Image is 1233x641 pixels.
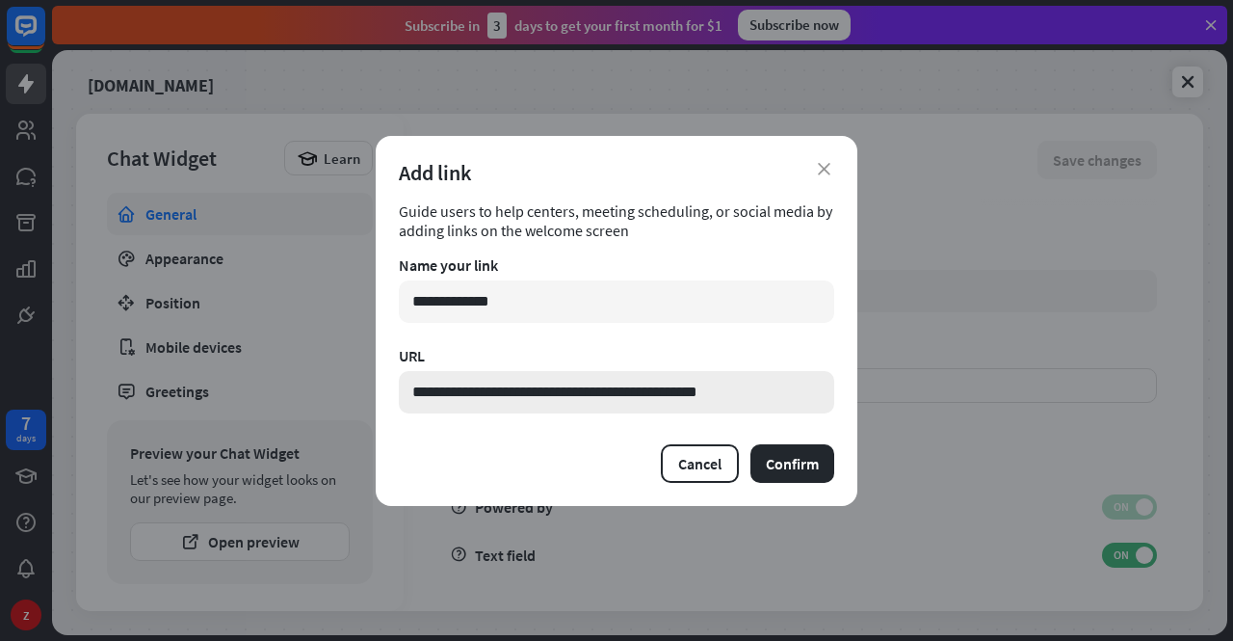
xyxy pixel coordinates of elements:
div: URL [399,346,834,365]
i: close [818,163,830,175]
button: Confirm [750,444,834,483]
button: Open LiveChat chat widget [15,8,73,66]
div: Add link [399,159,834,186]
div: Guide users to help centers, meeting scheduling, or social media by adding links on the welcome s... [399,201,834,240]
div: Name your link [399,255,834,275]
button: Cancel [661,444,739,483]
